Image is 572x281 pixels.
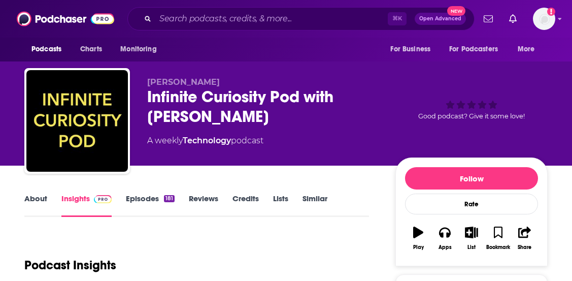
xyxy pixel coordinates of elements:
h1: Podcast Insights [24,258,116,273]
img: Podchaser - Follow, Share and Rate Podcasts [17,9,114,28]
button: Open AdvancedNew [415,13,466,25]
span: ⌘ K [388,12,407,25]
div: List [467,244,476,251]
button: open menu [443,40,513,59]
a: Credits [232,194,259,217]
button: Follow [405,167,538,190]
input: Search podcasts, credits, & more... [155,11,388,27]
span: New [447,6,465,16]
div: 181 [164,195,175,202]
div: Bookmark [486,244,510,251]
img: Podchaser Pro [94,195,112,203]
span: Podcasts [31,42,61,56]
div: Rate [405,194,538,214]
div: A weekly podcast [147,135,263,147]
img: User Profile [533,8,555,30]
div: Play [413,244,424,251]
a: About [24,194,47,217]
a: Charts [74,40,108,59]
span: Good podcast? Give it some love! [418,112,525,120]
button: Apps [431,220,458,257]
button: List [458,220,485,257]
button: open menu [383,40,443,59]
svg: Add a profile image [547,8,555,16]
button: Share [512,220,538,257]
a: Similar [302,194,327,217]
div: Search podcasts, credits, & more... [127,7,475,30]
div: Good podcast? Give it some love! [395,77,548,140]
button: Play [405,220,431,257]
span: Monitoring [120,42,156,56]
img: Infinite Curiosity Pod with Prateek Joshi [26,70,128,172]
button: open menu [511,40,548,59]
span: For Business [390,42,430,56]
div: Apps [439,244,452,251]
a: Episodes181 [126,194,175,217]
button: open menu [113,40,170,59]
a: Lists [273,194,288,217]
span: More [518,42,535,56]
span: [PERSON_NAME] [147,77,220,87]
div: Share [518,244,531,251]
span: Open Advanced [419,16,461,21]
a: InsightsPodchaser Pro [61,194,112,217]
button: Bookmark [485,220,511,257]
a: Reviews [189,194,218,217]
span: Charts [80,42,102,56]
span: Logged in as carolinejames [533,8,555,30]
button: Show profile menu [533,8,555,30]
a: Show notifications dropdown [505,10,521,27]
button: open menu [24,40,75,59]
a: Show notifications dropdown [480,10,497,27]
a: Technology [183,136,231,145]
span: For Podcasters [449,42,498,56]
